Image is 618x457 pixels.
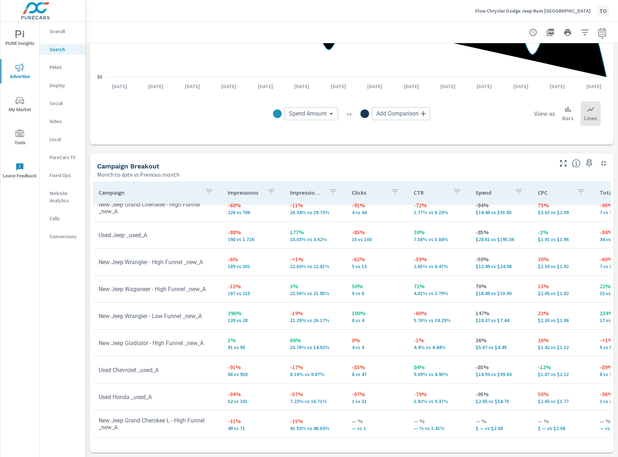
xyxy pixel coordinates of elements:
p: -59% [414,255,464,263]
span: Leave Feedback [3,163,37,180]
div: Local [40,134,85,145]
h6: View as [534,110,555,117]
p: $2.65 vs $1.77 [538,398,588,404]
p: -15% [290,417,340,425]
div: Spend Amount [285,107,338,120]
button: Print Report [560,25,575,40]
p: [DATE] [435,83,460,90]
p: 88 vs 950 [228,371,278,377]
p: 23.76% vs 14.02% [290,344,340,350]
p: [DATE] [107,83,132,90]
p: 4 vs 44 [352,209,402,215]
p: $5.67 vs $4.49 [476,344,526,350]
span: Add Comparison [376,110,419,117]
p: 30% [414,228,464,236]
p: Impression Share [290,189,323,196]
p: Overall [50,28,79,35]
p: 26% [476,336,526,344]
p: -17% [290,363,340,371]
button: Select Date Range [595,25,609,40]
p: [DATE] [253,83,278,90]
p: — vs 1 [352,425,402,431]
p: — % [414,417,464,425]
div: Display [40,80,85,91]
p: [DATE] [545,83,570,90]
p: CPC [538,189,571,196]
p: $14.93 vs $99.63 [476,371,526,377]
p: 4 vs 4 [352,344,402,350]
p: -79% [414,390,464,398]
p: 8 vs 47 [352,371,402,377]
p: -2% [538,228,588,236]
p: $18.37 vs $7.44 [476,317,526,323]
p: 396% [228,309,278,317]
p: $14.46 vs $91.85 [476,209,526,215]
p: -31% [228,417,278,425]
span: Tools [3,130,37,147]
p: 7.23% vs 16.71% [290,398,340,404]
p: 22.56% vs 21.85% [290,290,340,296]
p: 9.09% vs 4.95% [414,371,464,377]
p: 226 vs 706 [228,209,278,215]
text: $0 [97,74,102,80]
p: Clicks [352,189,385,196]
p: 4.4% vs 4.44% [414,344,464,350]
p: -88% [228,228,278,236]
td: New Jeep Wrangler - High Funnel _new_A [93,253,222,271]
span: PURE Insights [3,30,37,48]
p: 4.81% vs 2.79% [414,290,464,296]
td: New Jeep Gladiator - High Funnel _new_A [93,334,222,352]
p: 1 vs 31 [352,398,402,404]
span: Spend Amount [289,110,327,117]
span: Advertise [3,63,37,81]
p: 21.29% vs 26.17% [290,317,340,323]
p: — % [352,417,402,425]
p: 13% [538,282,588,290]
p: 41.53% vs 48.63% [290,425,340,431]
div: PMAX [40,62,85,73]
p: 0% [352,336,402,344]
p: $2.65 vs $54.75 [476,398,526,404]
p: Month to date vs Previous month [97,170,180,179]
p: $18.49 vs $10.90 [476,290,526,296]
p: 189 vs 201 [228,263,278,269]
p: 91 vs 90 [228,344,278,350]
p: -85% [476,363,526,371]
p: 69% [290,336,340,344]
h5: Campaign Breakout [97,162,159,170]
p: Display [50,82,79,89]
p: Bars [562,114,573,122]
p: 2.65% vs 6.47% [414,263,464,269]
div: Conversions [40,231,85,242]
p: -6% [228,255,278,263]
p: -95% [476,390,526,398]
p: 187 vs 215 [228,290,278,296]
div: Search [40,44,85,55]
p: $1.91 vs $1.96 [538,236,588,242]
p: 22.63% vs 22.81% [290,263,340,269]
p: [DATE] [180,83,205,90]
button: Minimize Widget [598,158,609,169]
p: -85% [476,228,526,236]
p: -91% [352,201,402,209]
div: TO [596,4,609,17]
p: 52 vs 331 [228,398,278,404]
p: — % vs 1.41% [414,425,464,431]
span: Save this to your personalized report [583,158,595,169]
td: New Jeep Grand Cherokee L - High Funnel _new_A [93,411,222,436]
p: — % [476,417,526,425]
p: 84% [414,363,464,371]
p: Website Analytics [50,190,79,204]
p: 1.92% vs 9.37% [414,398,464,404]
p: 177% [290,228,340,236]
p: Search [50,46,79,53]
p: 5 vs 13 [352,263,402,269]
p: -<1% [290,255,340,263]
p: $28.61 vs $195.56 [476,236,526,242]
p: Local [50,136,79,143]
p: 50% [538,390,588,398]
p: $2.50 vs $1.92 [538,263,588,269]
p: 72% [414,282,464,290]
div: Website Analytics [40,188,85,206]
p: [DATE] [362,83,387,90]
